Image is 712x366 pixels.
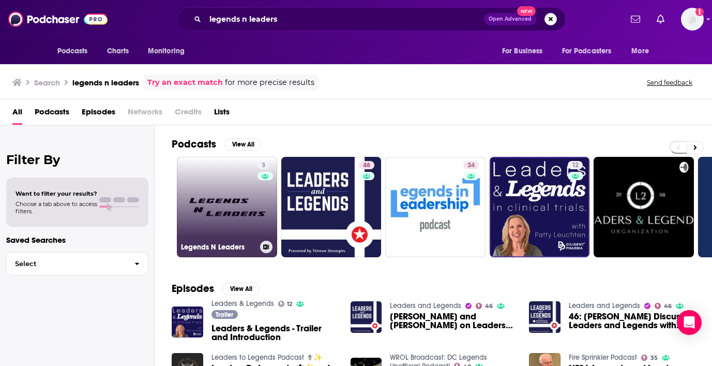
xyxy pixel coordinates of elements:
[172,306,203,338] img: Leaders & Legends - Trailer and Introduction
[489,17,532,22] span: Open Advanced
[555,41,627,61] button: open menu
[107,44,129,58] span: Charts
[16,190,97,197] span: Want to filter your results?
[128,104,162,125] span: Networks
[385,157,486,257] a: 34
[6,152,148,167] h2: Filter By
[82,104,115,125] a: Episodes
[262,160,265,171] span: 3
[363,160,370,171] span: 46
[650,356,658,360] span: 35
[502,44,543,58] span: For Business
[211,353,322,362] a: Leaders to Legends Podcast 🗡✨
[148,44,185,58] span: Monitoring
[222,283,260,295] button: View All
[517,6,536,16] span: New
[12,104,22,125] a: All
[216,312,233,318] span: Trailer
[175,104,202,125] span: Credits
[467,160,475,171] span: 34
[172,282,214,295] h2: Episodes
[16,200,97,215] span: Choose a tab above to access filters.
[6,235,148,245] p: Saved Searches
[278,301,293,307] a: 12
[495,41,556,61] button: open menu
[6,252,148,275] button: Select
[624,41,662,61] button: open menu
[34,78,60,87] h3: Search
[7,260,126,267] span: Select
[681,8,704,31] img: User Profile
[390,312,517,330] span: [PERSON_NAME] and [PERSON_NAME] on Leaders and Legends Year Two
[181,243,256,252] h3: Legends N Leaders
[100,41,135,61] a: Charts
[141,41,198,61] button: open menu
[653,10,669,28] a: Show notifications dropdown
[8,9,108,29] img: Podchaser - Follow, Share and Rate Podcasts
[390,312,517,330] a: Robert Vane and Chris Spangle on Leaders and Legends Year Two
[664,304,672,309] span: 46
[631,44,649,58] span: More
[568,161,583,169] a: 12
[627,10,644,28] a: Show notifications dropdown
[177,7,566,31] div: Search podcasts, credits, & more...
[172,138,262,151] a: PodcastsView All
[257,161,269,169] a: 3
[463,161,479,169] a: 34
[569,301,640,310] a: Leaders and Legends
[569,312,695,330] a: 46: Robert Vane Discusses Leaders and Legends with Chris Spangle
[681,8,704,31] span: Logged in as addi44
[351,301,382,333] img: Robert Vane and Chris Spangle on Leaders and Legends Year Two
[205,11,484,27] input: Search podcasts, credits, & more...
[72,78,139,87] h3: legends n leaders
[569,312,695,330] span: 46: [PERSON_NAME] Discusses Leaders and Legends with [PERSON_NAME]
[695,8,704,16] svg: Add a profile image
[147,77,223,89] a: Try an exact match
[359,161,374,169] a: 46
[172,138,216,151] h2: Podcasts
[225,77,314,89] span: for more precise results
[562,44,612,58] span: For Podcasters
[677,310,702,335] div: Open Intercom Messenger
[214,104,230,125] a: Lists
[476,303,493,309] a: 46
[641,355,658,361] a: 35
[281,157,382,257] a: 46
[172,282,260,295] a: EpisodesView All
[484,13,536,25] button: Open AdvancedNew
[490,157,590,257] a: 12
[390,301,461,310] a: Leaders and Legends
[644,78,695,87] button: Send feedback
[655,303,672,309] a: 46
[57,44,88,58] span: Podcasts
[224,138,262,151] button: View All
[287,302,292,306] span: 12
[485,304,493,309] span: 46
[572,160,579,171] span: 12
[529,301,560,333] img: 46: Robert Vane Discusses Leaders and Legends with Chris Spangle
[211,299,274,308] a: Leaders & Legends
[35,104,69,125] a: Podcasts
[211,324,338,342] a: Leaders & Legends - Trailer and Introduction
[177,157,277,257] a: 3Legends N Leaders
[569,353,637,362] a: Fire Sprinkler Podcast
[681,8,704,31] button: Show profile menu
[50,41,101,61] button: open menu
